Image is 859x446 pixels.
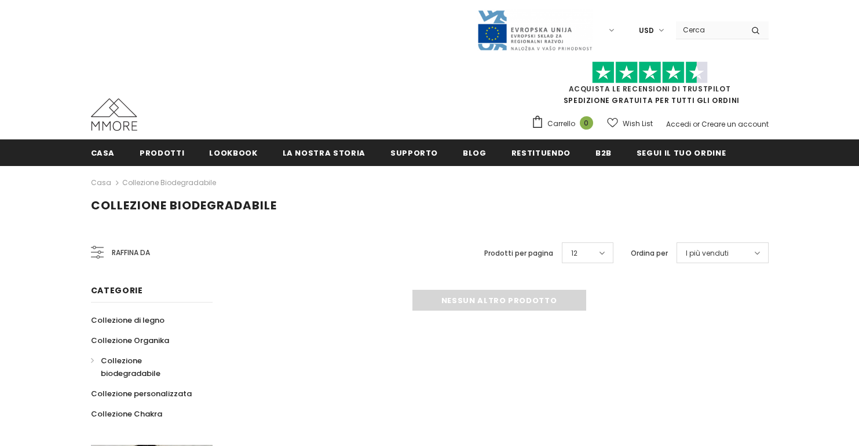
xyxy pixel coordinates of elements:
a: Carrello 0 [531,115,599,132]
a: Collezione biodegradabile [91,351,200,384]
a: Acquista le recensioni di TrustPilot [569,84,731,94]
a: Wish List [607,113,653,134]
span: La nostra storia [283,148,365,159]
span: Raffina da [112,246,150,259]
a: Creare un account [701,119,769,129]
img: Casi MMORE [91,98,137,131]
span: Segui il tuo ordine [637,148,726,159]
a: Segui il tuo ordine [637,139,726,165]
span: Collezione Organika [91,335,169,346]
span: 0 [580,116,593,130]
a: Accedi [666,119,691,129]
span: Prodotti [140,148,184,159]
a: Prodotti [140,139,184,165]
label: Ordina per [631,248,668,259]
a: B2B [595,139,612,165]
span: Casa [91,148,115,159]
span: USD [639,25,654,36]
span: Restituendo [511,148,571,159]
a: Casa [91,139,115,165]
span: I più venduti [686,248,729,259]
a: Collezione Organika [91,330,169,351]
a: Collezione di legno [91,310,165,330]
span: Blog [463,148,487,159]
a: La nostra storia [283,139,365,165]
span: Collezione biodegradabile [91,197,277,213]
span: Collezione personalizzata [91,388,192,399]
img: Fidati di Pilot Stars [592,61,708,84]
span: Categorie [91,285,143,296]
span: Wish List [623,118,653,130]
a: Collezione biodegradabile [122,178,216,187]
span: Lookbook [209,148,257,159]
a: Collezione Chakra [91,404,162,424]
span: 12 [571,248,577,259]
span: or [693,119,700,129]
span: Collezione di legno [91,315,165,326]
a: Javni Razpis [477,25,593,35]
a: supporto [390,139,438,165]
input: Search Site [676,21,743,38]
span: Collezione Chakra [91,408,162,419]
img: Javni Razpis [477,9,593,51]
a: Collezione personalizzata [91,384,192,404]
a: Blog [463,139,487,165]
span: Collezione biodegradabile [101,355,160,379]
a: Lookbook [209,139,257,165]
a: Casa [91,176,111,190]
label: Prodotti per pagina [484,248,553,259]
span: supporto [390,148,438,159]
a: Restituendo [511,139,571,165]
span: Carrello [547,118,575,130]
span: SPEDIZIONE GRATUITA PER TUTTI GLI ORDINI [531,67,769,105]
span: B2B [595,148,612,159]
